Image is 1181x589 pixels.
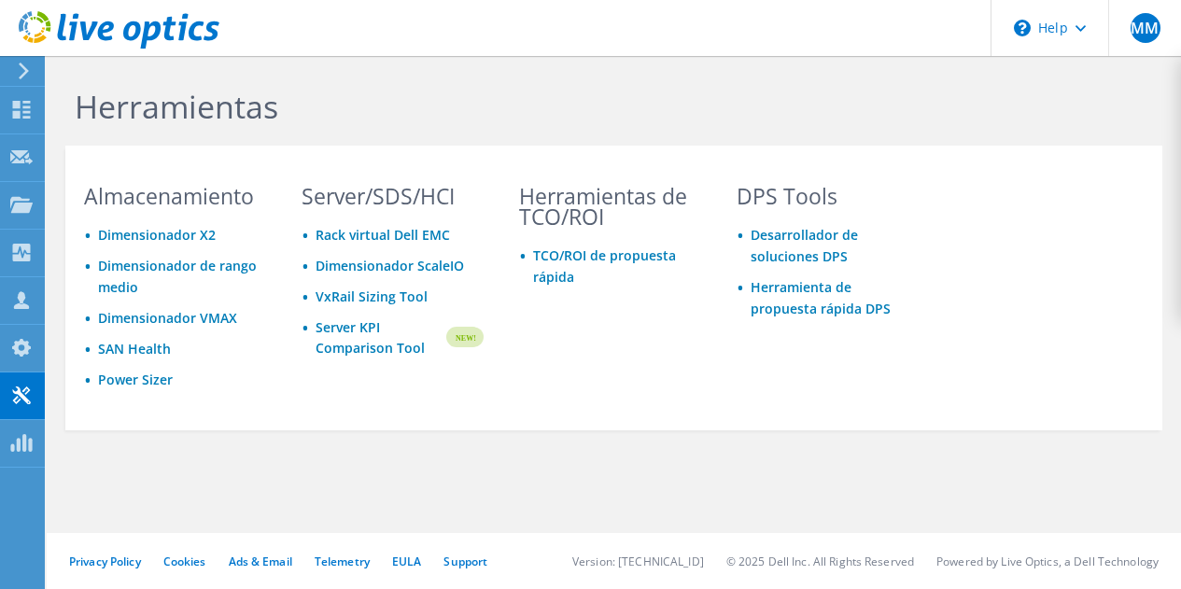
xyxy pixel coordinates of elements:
a: Desarrollador de soluciones DPS [751,226,858,265]
a: Support [443,554,487,569]
span: MM [1131,13,1160,43]
h3: Server/SDS/HCI [302,186,484,206]
svg: \n [1014,20,1031,36]
h3: DPS Tools [737,186,919,206]
a: Power Sizer [98,371,173,388]
a: Rack virtual Dell EMC [316,226,450,244]
a: Dimensionador de rango medio [98,257,257,296]
a: Cookies [163,554,206,569]
h3: Almacenamiento [84,186,266,206]
a: Dimensionador ScaleIO [316,257,464,274]
li: © 2025 Dell Inc. All Rights Reserved [726,554,914,569]
img: new-badge.svg [443,316,484,359]
li: Powered by Live Optics, a Dell Technology [936,554,1159,569]
a: TCO/ROI de propuesta rápida [533,246,676,286]
a: EULA [392,554,421,569]
a: Dimensionador X2 [98,226,216,244]
a: Herramienta de propuesta rápida DPS [751,278,891,317]
h1: Herramientas [75,87,1144,126]
a: VxRail Sizing Tool [316,287,428,305]
a: SAN Health [98,340,171,358]
a: Telemetry [315,554,370,569]
li: Version: [TECHNICAL_ID] [572,554,704,569]
a: Ads & Email [229,554,292,569]
a: Server KPI Comparison Tool [316,317,443,358]
a: Privacy Policy [69,554,141,569]
a: Dimensionador VMAX [98,309,237,327]
h3: Herramientas de TCO/ROI [519,186,701,227]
